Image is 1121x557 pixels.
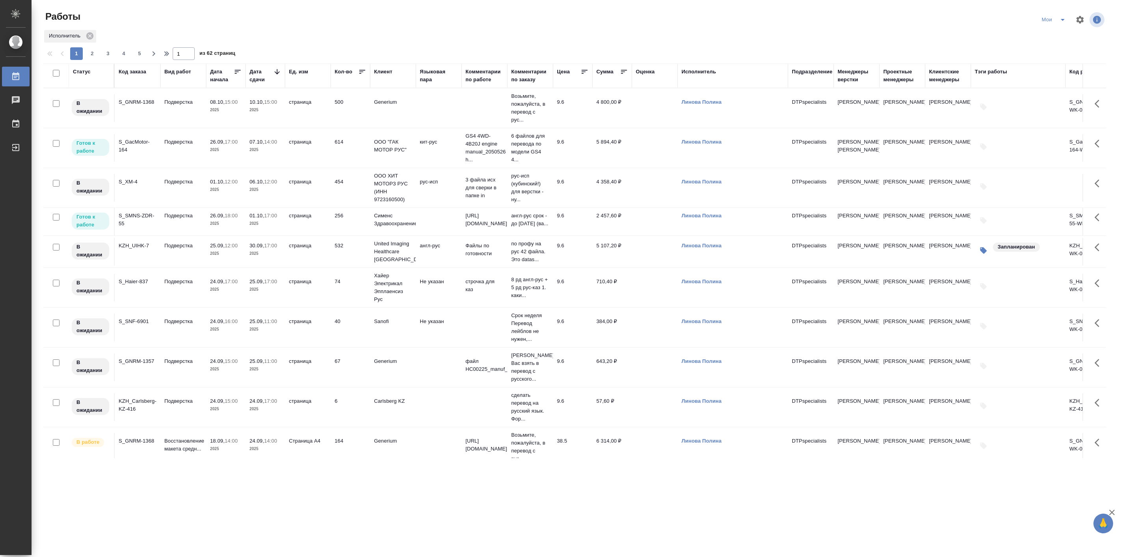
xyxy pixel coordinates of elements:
a: Линова Полина [682,139,722,145]
td: S_Haier-837-WK-014 [1065,274,1111,301]
span: из 62 страниц [199,49,235,60]
p: 26.09, [210,139,225,145]
td: DTPspecialists [788,433,834,461]
p: В ожидании [76,359,104,374]
td: страница [285,274,331,301]
td: 67 [331,353,370,381]
p: файл НС00225_manuf_2 [466,357,503,373]
td: DTPspecialists [788,393,834,421]
p: 25.09, [210,243,225,249]
button: Здесь прячутся важные кнопки [1090,353,1109,372]
p: United Imaging Healthcare [GEOGRAPHIC_DATA] [374,240,412,264]
td: 454 [331,174,370,202]
p: 08.10, [210,99,225,105]
p: 16:00 [225,318,238,324]
td: [PERSON_NAME] [879,134,925,162]
td: страница [285,238,331,265]
p: [PERSON_NAME] [838,242,875,250]
p: 24.09, [210,398,225,404]
td: [PERSON_NAME] [925,174,971,202]
a: Линова Полина [682,318,722,324]
p: 12:00 [264,179,277,185]
p: Возьмите, пожалуйста, в перевод с рус... [511,431,549,463]
p: [PERSON_NAME] [838,98,875,106]
p: 24.09, [210,278,225,284]
td: DTPspecialists [788,238,834,265]
button: Добавить тэги [975,397,992,415]
p: Файлы по готовности [466,242,503,258]
p: Generium [374,98,412,106]
p: 01.10, [250,213,264,219]
button: Добавить тэги [975,357,992,375]
button: Добавить тэги [975,318,992,335]
p: В ожидании [76,398,104,414]
button: Здесь прячутся важные кнопки [1090,94,1109,113]
p: Подверстка [164,318,202,325]
div: Цена [557,68,570,76]
button: 2 [86,47,99,60]
p: 2025 [210,220,242,228]
div: Исполнитель назначен, приступать к работе пока рано [71,357,110,376]
td: англ-рус [416,238,462,265]
td: [PERSON_NAME] [925,433,971,461]
p: 12:00 [225,243,238,249]
p: 17:00 [225,139,238,145]
p: 14:00 [264,139,277,145]
p: 2025 [250,250,281,258]
td: 500 [331,94,370,122]
p: 2025 [250,186,281,194]
p: 17:00 [225,278,238,284]
p: 07.10, [250,139,264,145]
p: [PERSON_NAME] [838,212,875,220]
p: ООО "ГАК МОТОР РУС" [374,138,412,154]
td: [PERSON_NAME] [879,274,925,301]
td: 164 [331,433,370,461]
p: 26.09, [210,213,225,219]
td: S_GNRM-1368-WK-002 [1065,94,1111,122]
p: 2025 [210,405,242,413]
p: Подверстка [164,212,202,220]
p: 12:00 [225,179,238,185]
p: 11:00 [264,358,277,364]
div: Клиентские менеджеры [929,68,967,84]
a: Линова Полина [682,179,722,185]
p: 01.10, [210,179,225,185]
button: Здесь прячутся важные кнопки [1090,393,1109,412]
td: 9.6 [553,238,592,265]
div: Статус [73,68,91,76]
td: 9.6 [553,274,592,301]
p: Carlsberg KZ [374,397,412,405]
p: [URL][DOMAIN_NAME].. [466,212,503,228]
td: страница [285,94,331,122]
div: Код работы [1069,68,1100,76]
button: 5 [133,47,146,60]
p: [PERSON_NAME] [838,278,875,286]
td: 643,20 ₽ [592,353,632,381]
td: [PERSON_NAME] [925,94,971,122]
p: 11:00 [264,318,277,324]
p: 2025 [210,286,242,293]
p: 15:00 [264,99,277,105]
button: Добавить тэги [975,212,992,229]
a: Линова Полина [682,243,722,249]
p: Хайер Электрикал Эпплаенсиз Рус [374,272,412,303]
div: Вид работ [164,68,191,76]
td: 40 [331,314,370,341]
p: 2025 [250,445,281,453]
p: 2025 [210,365,242,373]
p: 06.10, [250,179,264,185]
div: S_GNRM-1368 [119,437,156,445]
span: Посмотреть информацию [1089,12,1106,27]
p: 24.09, [210,318,225,324]
p: 6 файлов для перевода по модели GS4 4... [511,132,549,164]
span: 🙏 [1097,515,1110,532]
p: В ожидании [76,243,104,259]
td: Не указан [416,314,462,341]
td: страница [285,393,331,421]
div: Кол-во [335,68,352,76]
td: страница [285,174,331,202]
p: 18.09, [210,438,225,444]
td: 57,60 ₽ [592,393,632,421]
td: страница [285,314,331,341]
td: [PERSON_NAME] [879,314,925,341]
